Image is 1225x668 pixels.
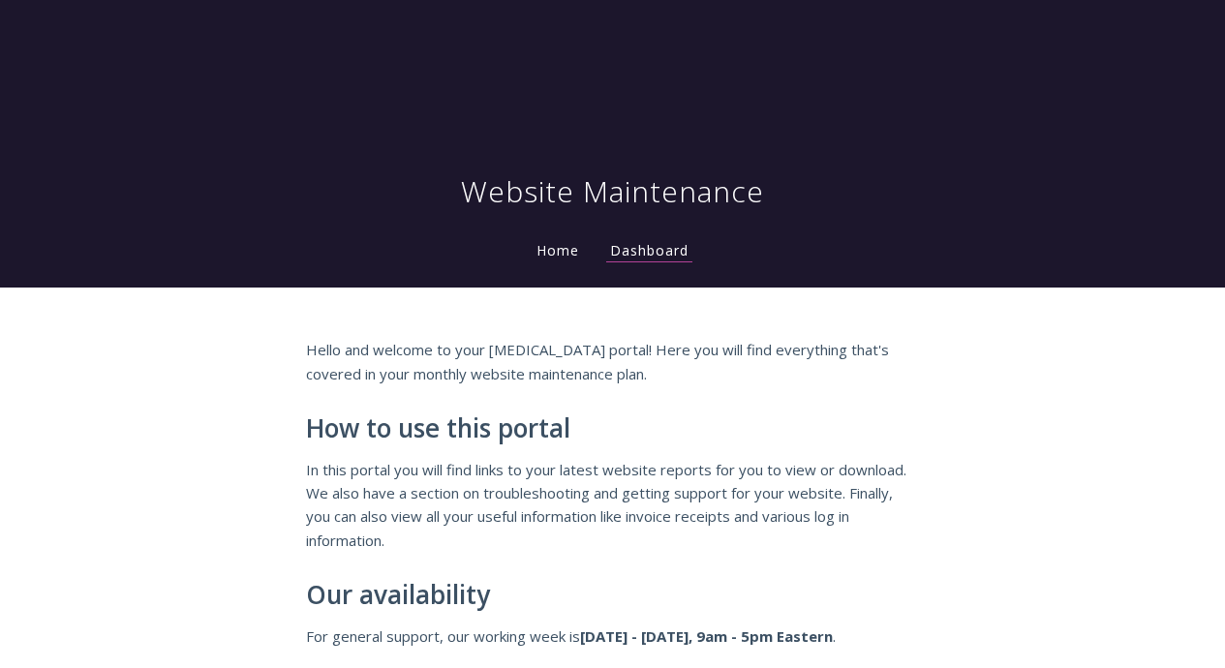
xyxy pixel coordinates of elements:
strong: [DATE] - [DATE], 9am - 5pm Eastern [580,626,833,646]
h2: Our availability [306,581,920,610]
h1: Website Maintenance [461,172,764,211]
p: In this portal you will find links to your latest website reports for you to view or download. We... [306,458,920,553]
p: For general support, our working week is . [306,624,920,648]
p: Hello and welcome to your [MEDICAL_DATA] portal! Here you will find everything that's covered in ... [306,338,920,385]
h2: How to use this portal [306,414,920,443]
a: Home [533,241,583,259]
a: Dashboard [606,241,692,262]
